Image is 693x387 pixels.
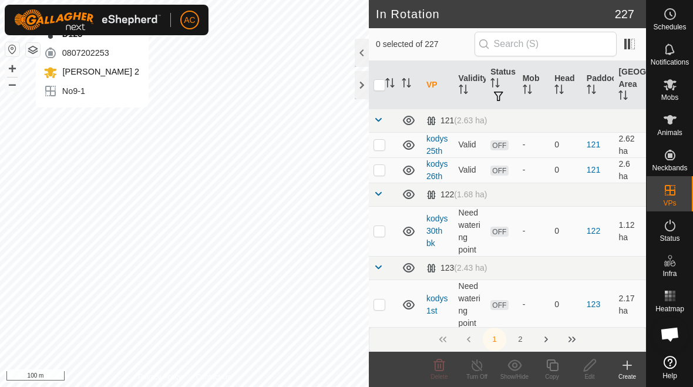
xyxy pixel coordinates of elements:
span: Animals [657,129,682,136]
td: 2.62 ha [614,132,646,157]
th: Validity [454,61,486,109]
button: 1 [483,328,506,351]
button: + [5,62,19,76]
a: kodys 26th [426,159,448,181]
span: Mobs [661,94,678,101]
span: Status [660,235,679,242]
span: OFF [490,166,508,176]
div: 0807202253 [43,46,139,60]
th: VP [422,61,454,109]
p-sorticon: Activate to sort [618,92,628,102]
div: No9-1 [43,84,139,98]
span: Infra [662,270,677,277]
th: [GEOGRAPHIC_DATA] Area [614,61,646,109]
button: 2 [509,328,532,351]
div: 122 [426,190,487,200]
th: Status [486,61,518,109]
div: Open chat [652,317,688,352]
div: D123 [43,27,139,41]
p-sorticon: Activate to sort [459,86,468,96]
span: (2.43 ha) [454,263,487,272]
input: Search (S) [475,32,617,56]
td: Need watering point [454,280,486,329]
button: Next Page [534,328,558,351]
td: Valid [454,132,486,157]
div: Create [608,372,646,381]
div: - [523,139,546,151]
h2: In Rotation [376,7,615,21]
span: (2.63 ha) [454,116,487,125]
a: kodys 1st [426,294,448,315]
a: 121 [587,165,600,174]
td: 0 [550,132,582,157]
div: Copy [533,372,571,381]
td: 2.6 ha [614,157,646,183]
button: Last Page [560,328,584,351]
div: - [523,164,546,176]
span: AC [184,14,195,26]
td: 0 [550,280,582,329]
div: Edit [571,372,608,381]
th: Mob [518,61,550,109]
a: 123 [587,299,600,309]
span: 0 selected of 227 [376,38,475,51]
a: Contact Us [196,372,231,382]
a: kodys 30th bk [426,214,448,248]
p-sorticon: Activate to sort [587,86,596,96]
span: (1.68 ha) [454,190,487,199]
a: Help [647,351,693,384]
td: 1.12 ha [614,206,646,256]
span: VPs [663,200,676,207]
span: Heatmap [655,305,684,312]
span: [PERSON_NAME] 2 [60,67,139,76]
p-sorticon: Activate to sort [554,86,564,96]
span: Neckbands [652,164,687,171]
td: 0 [550,206,582,256]
div: - [523,298,546,311]
td: 0 [550,157,582,183]
th: Head [550,61,582,109]
a: 122 [587,226,600,235]
a: Privacy Policy [138,372,182,382]
button: Map Layers [26,43,40,57]
span: OFF [490,300,508,310]
p-sorticon: Activate to sort [402,80,411,89]
td: Need watering point [454,206,486,256]
p-sorticon: Activate to sort [490,80,500,89]
div: - [523,225,546,237]
button: Reset Map [5,42,19,56]
span: OFF [490,227,508,237]
div: Show/Hide [496,372,533,381]
span: Notifications [651,59,689,66]
a: kodys 25th [426,134,448,156]
div: 121 [426,116,487,126]
p-sorticon: Activate to sort [385,80,395,89]
div: Turn Off [458,372,496,381]
span: Schedules [653,23,686,31]
span: Help [662,372,677,379]
a: 121 [587,140,600,149]
button: – [5,77,19,91]
img: Gallagher Logo [14,9,161,31]
td: 2.17 ha [614,280,646,329]
span: OFF [490,140,508,150]
p-sorticon: Activate to sort [523,86,532,96]
span: Delete [431,373,448,380]
td: Valid [454,157,486,183]
span: 227 [615,5,634,23]
th: Paddock [582,61,614,109]
div: 123 [426,263,487,273]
